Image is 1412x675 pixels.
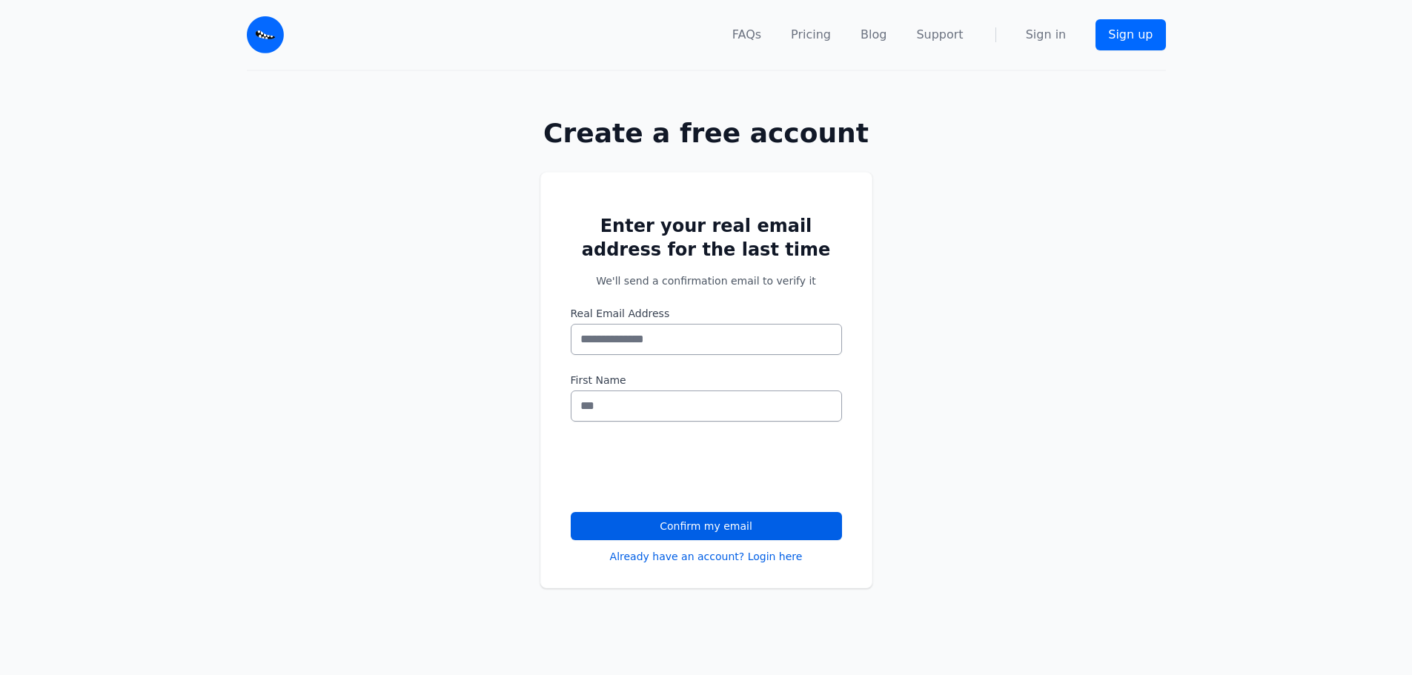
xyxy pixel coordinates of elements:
[571,439,796,497] iframe: reCAPTCHA
[571,306,842,321] label: Real Email Address
[610,549,803,564] a: Already have an account? Login here
[571,273,842,288] p: We'll send a confirmation email to verify it
[732,26,761,44] a: FAQs
[916,26,963,44] a: Support
[493,119,920,148] h1: Create a free account
[571,214,842,262] h2: Enter your real email address for the last time
[1096,19,1165,50] a: Sign up
[861,26,886,44] a: Blog
[571,373,842,388] label: First Name
[247,16,284,53] img: Email Monster
[791,26,831,44] a: Pricing
[571,512,842,540] button: Confirm my email
[1026,26,1067,44] a: Sign in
